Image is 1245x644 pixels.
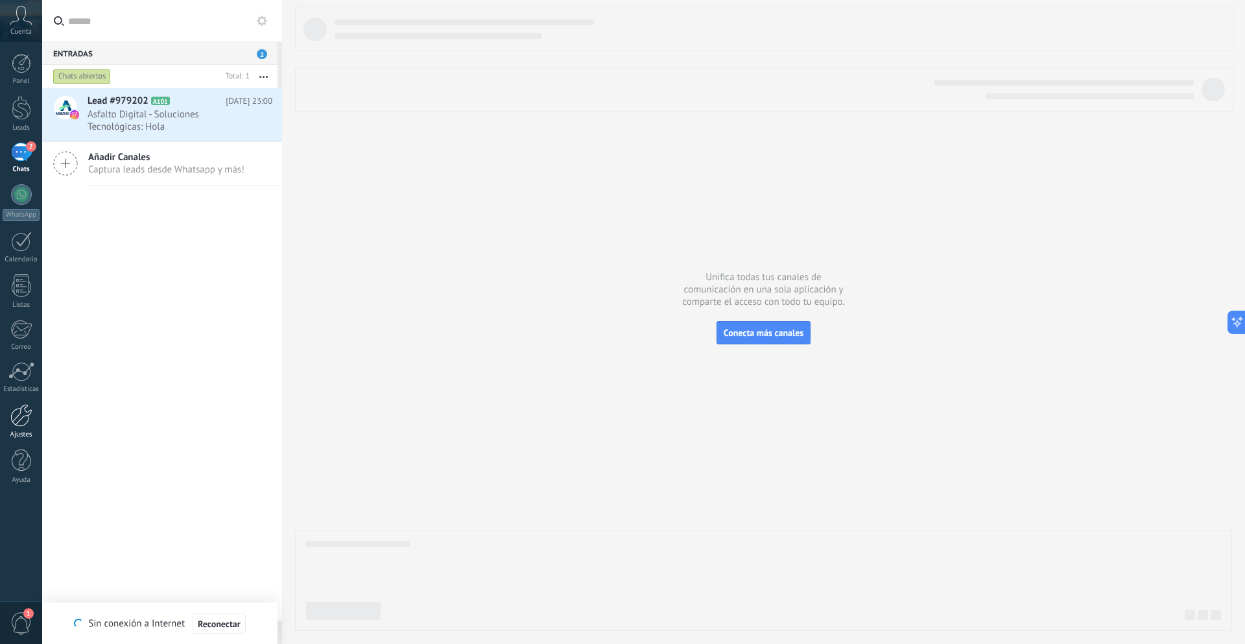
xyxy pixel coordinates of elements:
[70,110,79,119] img: instagram.svg
[257,49,267,59] span: 2
[3,209,40,221] div: WhatsApp
[193,614,246,634] button: Reconectar
[226,95,272,108] span: [DATE] 23:00
[3,343,40,352] div: Correo
[88,95,148,108] span: Lead #979202
[3,77,40,86] div: Panel
[198,619,241,628] span: Reconectar
[3,124,40,132] div: Leads
[88,151,244,163] span: Añadir Canales
[3,256,40,264] div: Calendario
[3,165,40,174] div: Chats
[10,28,32,36] span: Cuenta
[42,88,282,141] a: Lead #979202 A101 [DATE] 23:00 Asfalto Digital - Soluciones Tecnológicas: Hola
[74,613,245,634] div: Sin conexión a Internet
[88,108,248,133] span: Asfalto Digital - Soluciones Tecnológicas: Hola
[151,97,170,105] span: A101
[23,608,34,619] span: 1
[724,327,803,339] span: Conecta más canales
[42,42,278,65] div: Entradas
[3,385,40,394] div: Estadísticas
[717,321,811,344] button: Conecta más canales
[3,301,40,309] div: Listas
[26,141,36,152] span: 2
[88,163,244,176] span: Captura leads desde Whatsapp y más!
[220,70,250,83] div: Total: 1
[53,69,111,84] div: Chats abiertos
[250,65,278,88] button: Más
[3,431,40,439] div: Ajustes
[3,476,40,484] div: Ayuda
